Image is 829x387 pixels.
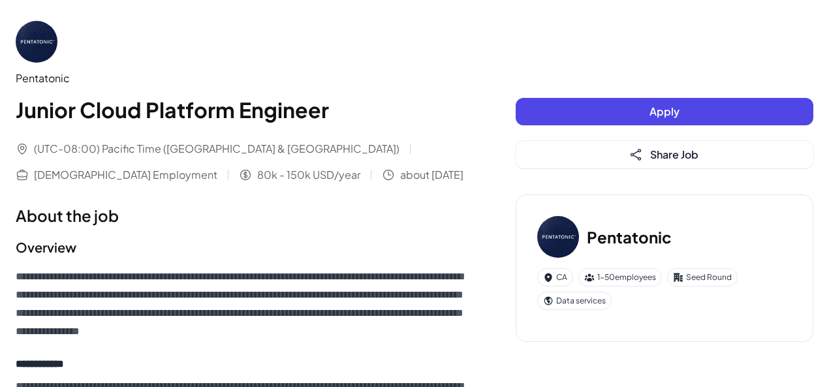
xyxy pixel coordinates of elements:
button: Share Job [516,141,813,168]
span: about [DATE] [400,167,463,183]
img: Pe [16,21,57,63]
div: CA [537,268,573,286]
h3: Pentatonic [587,225,672,249]
div: Data services [537,292,612,310]
span: Share Job [650,147,698,161]
button: Apply [516,98,813,125]
div: 1-50 employees [578,268,662,286]
div: Pentatonic [16,70,463,86]
img: Pe [537,216,579,258]
h1: Junior Cloud Platform Engineer [16,94,463,125]
div: Seed Round [667,268,738,286]
h2: Overview [16,238,463,257]
span: (UTC-08:00) Pacific Time ([GEOGRAPHIC_DATA] & [GEOGRAPHIC_DATA]) [34,141,399,157]
span: [DEMOGRAPHIC_DATA] Employment [34,167,217,183]
span: Apply [649,104,680,118]
h1: About the job [16,204,463,227]
span: 80k - 150k USD/year [257,167,360,183]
